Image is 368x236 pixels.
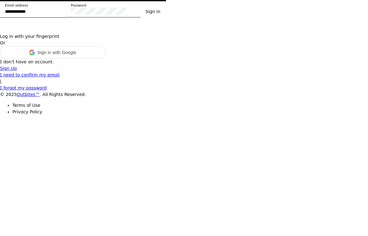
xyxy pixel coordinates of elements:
[140,6,165,17] button: Sign in
[12,103,40,108] a: Terms of Use
[17,92,40,97] a: Outbites™
[37,49,76,56] span: Sign in with Google
[5,3,28,7] mat-label: Email address
[71,3,86,7] mat-label: Password
[12,109,42,114] a: Privacy Policy
[145,9,160,14] span: Sign in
